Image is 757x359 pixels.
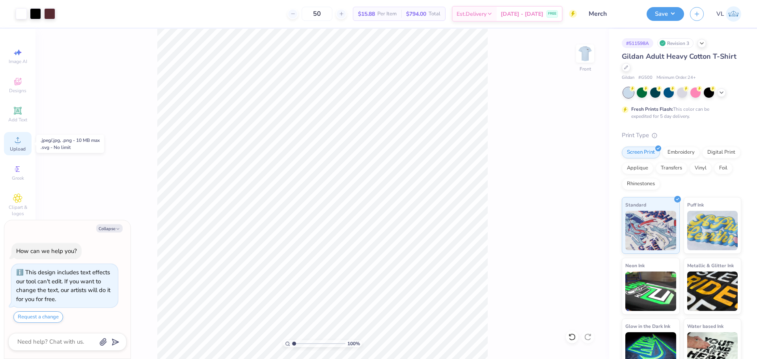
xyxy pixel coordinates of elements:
[8,117,27,123] span: Add Text
[625,201,646,209] span: Standard
[347,340,360,347] span: 100 %
[638,74,653,81] span: # G500
[622,38,653,48] div: # 511598A
[622,147,660,158] div: Screen Print
[10,146,26,152] span: Upload
[625,272,676,311] img: Neon Ink
[690,162,712,174] div: Vinyl
[583,6,641,22] input: Untitled Design
[9,58,27,65] span: Image AI
[429,10,440,18] span: Total
[622,131,741,140] div: Print Type
[631,106,728,120] div: This color can be expedited for 5 day delivery.
[4,204,32,217] span: Clipart & logos
[687,322,723,330] span: Water based Ink
[687,211,738,250] img: Puff Ink
[662,147,700,158] div: Embroidery
[631,106,673,112] strong: Fresh Prints Flash:
[41,137,100,144] div: .jpeg/.jpg, .png - 10 MB max
[622,162,653,174] div: Applique
[687,261,734,270] span: Metallic & Glitter Ink
[622,74,634,81] span: Gildan
[9,87,26,94] span: Designs
[358,10,375,18] span: $15.88
[625,322,670,330] span: Glow in the Dark Ink
[726,6,741,22] img: Vincent Lloyd Laurel
[656,74,696,81] span: Minimum Order: 24 +
[13,311,63,323] button: Request a change
[16,268,110,303] div: This design includes text effects our tool can't edit. If you want to change the text, our artist...
[714,162,733,174] div: Foil
[501,10,543,18] span: [DATE] - [DATE]
[622,52,736,61] span: Gildan Adult Heavy Cotton T-Shirt
[12,175,24,181] span: Greek
[406,10,426,18] span: $794.00
[657,38,694,48] div: Revision 3
[41,144,100,151] div: .svg - No limit
[716,6,741,22] a: VL
[625,261,645,270] span: Neon Ink
[702,147,740,158] div: Digital Print
[377,10,397,18] span: Per Item
[647,7,684,21] button: Save
[548,11,556,17] span: FREE
[687,272,738,311] img: Metallic & Glitter Ink
[580,65,591,73] div: Front
[625,211,676,250] img: Standard
[577,46,593,61] img: Front
[96,224,123,233] button: Collapse
[656,162,687,174] div: Transfers
[16,247,77,255] div: How can we help you?
[687,201,704,209] span: Puff Ink
[457,10,487,18] span: Est. Delivery
[716,9,724,19] span: VL
[622,178,660,190] div: Rhinestones
[302,7,332,21] input: – –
